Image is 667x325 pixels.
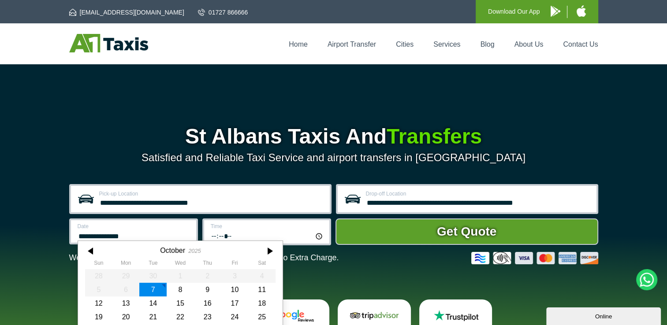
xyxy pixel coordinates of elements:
[85,269,112,283] div: 28 September 2025
[563,41,598,48] a: Contact Us
[69,126,598,147] h1: St Albans Taxis And
[167,296,194,310] div: 15 October 2025
[69,34,148,52] img: A1 Taxis St Albans LTD
[471,252,598,264] img: Credit And Debit Cards
[221,296,248,310] div: 17 October 2025
[85,260,112,269] th: Sunday
[289,41,308,48] a: Home
[139,260,167,269] th: Tuesday
[139,310,167,324] div: 21 October 2025
[167,260,194,269] th: Wednesday
[480,41,494,48] a: Blog
[546,306,663,325] iframe: chat widget
[112,260,139,269] th: Monday
[387,125,482,148] span: Transfers
[69,253,339,262] p: We Now Accept Card & Contactless Payment In
[248,269,276,283] div: 04 October 2025
[194,310,221,324] div: 23 October 2025
[238,253,339,262] span: The Car at No Extra Charge.
[433,41,460,48] a: Services
[139,283,167,296] div: 07 October 2025
[78,224,191,229] label: Date
[188,247,201,254] div: 2025
[85,283,112,296] div: 05 October 2025
[328,41,376,48] a: Airport Transfer
[99,191,324,196] label: Pick-up Location
[221,283,248,296] div: 10 October 2025
[514,41,544,48] a: About Us
[248,283,276,296] div: 11 October 2025
[221,260,248,269] th: Friday
[221,310,248,324] div: 24 October 2025
[194,260,221,269] th: Thursday
[69,151,598,164] p: Satisfied and Reliable Taxi Service and airport transfers in [GEOGRAPHIC_DATA]
[194,269,221,283] div: 02 October 2025
[396,41,414,48] a: Cities
[577,5,586,17] img: A1 Taxis iPhone App
[112,310,139,324] div: 20 October 2025
[139,269,167,283] div: 30 September 2025
[85,296,112,310] div: 12 October 2025
[198,8,248,17] a: 01727 866666
[167,269,194,283] div: 01 October 2025
[194,283,221,296] div: 09 October 2025
[335,218,598,245] button: Get Quote
[85,310,112,324] div: 19 October 2025
[488,6,540,17] p: Download Our App
[211,224,324,229] label: Time
[112,296,139,310] div: 13 October 2025
[167,310,194,324] div: 22 October 2025
[248,296,276,310] div: 18 October 2025
[248,310,276,324] div: 25 October 2025
[112,283,139,296] div: 06 October 2025
[266,309,319,322] img: Google
[366,191,591,196] label: Drop-off Location
[248,260,276,269] th: Saturday
[167,283,194,296] div: 08 October 2025
[194,296,221,310] div: 16 October 2025
[221,269,248,283] div: 03 October 2025
[112,269,139,283] div: 29 September 2025
[69,8,184,17] a: [EMAIL_ADDRESS][DOMAIN_NAME]
[139,296,167,310] div: 14 October 2025
[551,6,560,17] img: A1 Taxis Android App
[429,309,482,322] img: Trustpilot
[348,309,401,322] img: Tripadvisor
[160,246,185,255] div: October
